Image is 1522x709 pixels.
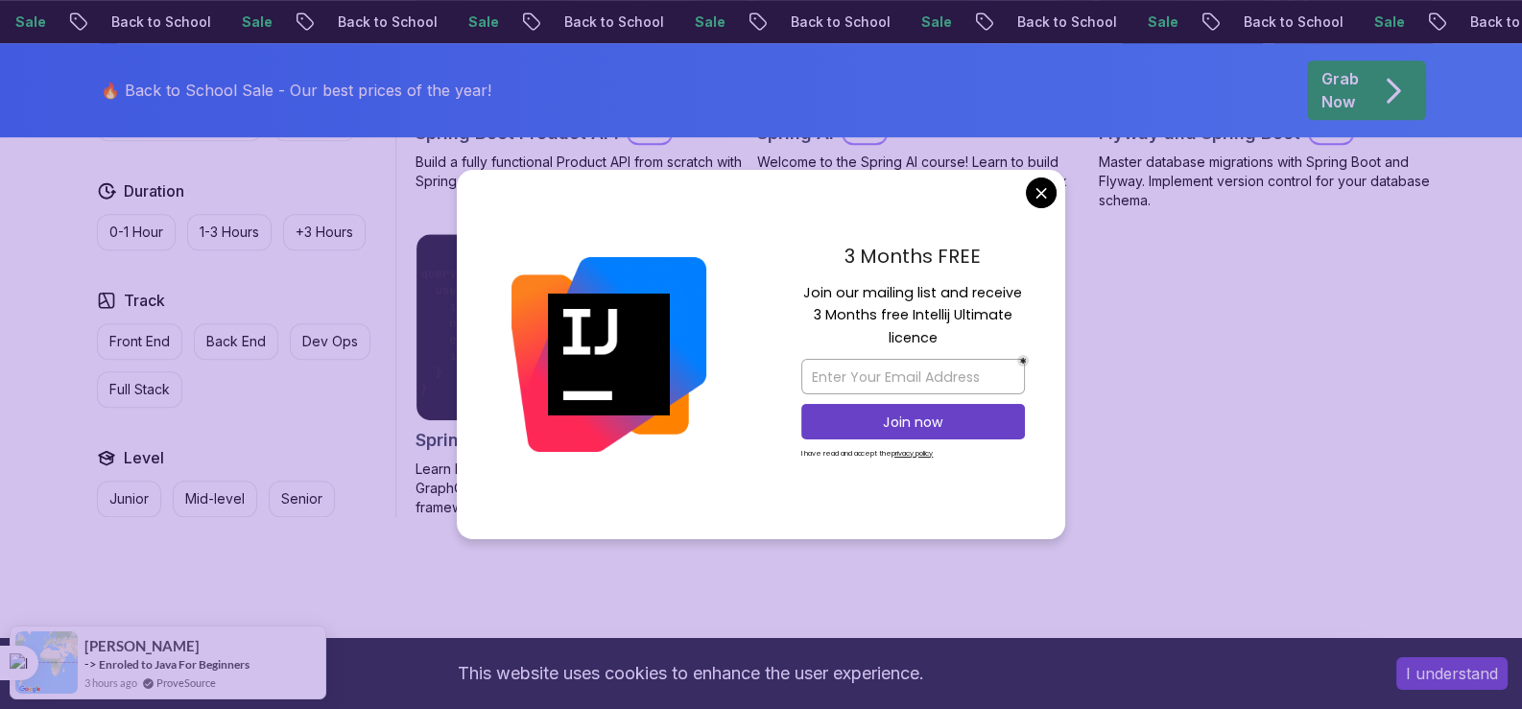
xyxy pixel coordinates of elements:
[659,12,721,32] p: Sale
[433,12,494,32] p: Sale
[1099,153,1433,210] p: Master database migrations with Spring Boot and Flyway. Implement version control for your databa...
[281,489,322,508] p: Senior
[76,12,206,32] p: Back to School
[302,12,433,32] p: Back to School
[187,214,272,250] button: 1-3 Hours
[101,79,491,102] p: 🔥 Back to School Sale - Our best prices of the year!
[1208,12,1339,32] p: Back to School
[416,153,749,191] p: Build a fully functional Product API from scratch with Spring Boot.
[84,674,137,691] span: 3 hours ago
[84,638,200,654] span: [PERSON_NAME]
[84,656,97,672] span: ->
[97,214,176,250] button: 0-1 Hour
[194,323,278,360] button: Back End
[109,489,149,508] p: Junior
[290,323,370,360] button: Dev Ops
[109,223,163,242] p: 0-1 Hour
[124,289,165,312] h2: Track
[296,223,353,242] p: +3 Hours
[109,332,170,351] p: Front End
[1112,12,1174,32] p: Sale
[1339,12,1400,32] p: Sale
[206,12,268,32] p: Sale
[15,631,78,694] img: provesource social proof notification image
[99,657,250,672] a: Enroled to Java For Beginners
[156,674,216,691] a: ProveSource
[97,323,182,360] button: Front End
[97,481,161,517] button: Junior
[755,12,886,32] p: Back to School
[269,481,335,517] button: Senior
[124,446,164,469] h2: Level
[1396,657,1508,690] button: Accept cookies
[97,371,182,408] button: Full Stack
[14,652,1367,695] div: This website uses cookies to enhance the user experience.
[200,223,259,242] p: 1-3 Hours
[529,12,659,32] p: Back to School
[185,489,245,508] p: Mid-level
[1321,67,1359,113] p: Grab Now
[124,179,184,202] h2: Duration
[416,234,749,420] img: Spring for GraphQL card
[206,332,266,351] p: Back End
[416,460,749,517] p: Learn how to build efficient, flexible APIs using GraphQL and integrate them with modern front-en...
[302,332,358,351] p: Dev Ops
[886,12,947,32] p: Sale
[173,481,257,517] button: Mid-level
[283,214,366,250] button: +3 Hours
[416,233,749,517] a: Spring for GraphQL card1.17hSpring for GraphQLProLearn how to build efficient, flexible APIs usin...
[109,380,170,399] p: Full Stack
[982,12,1112,32] p: Back to School
[757,153,1091,210] p: Welcome to the Spring AI course! Learn to build intelligent applications with the Spring framewor...
[416,427,579,454] h2: Spring for GraphQL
